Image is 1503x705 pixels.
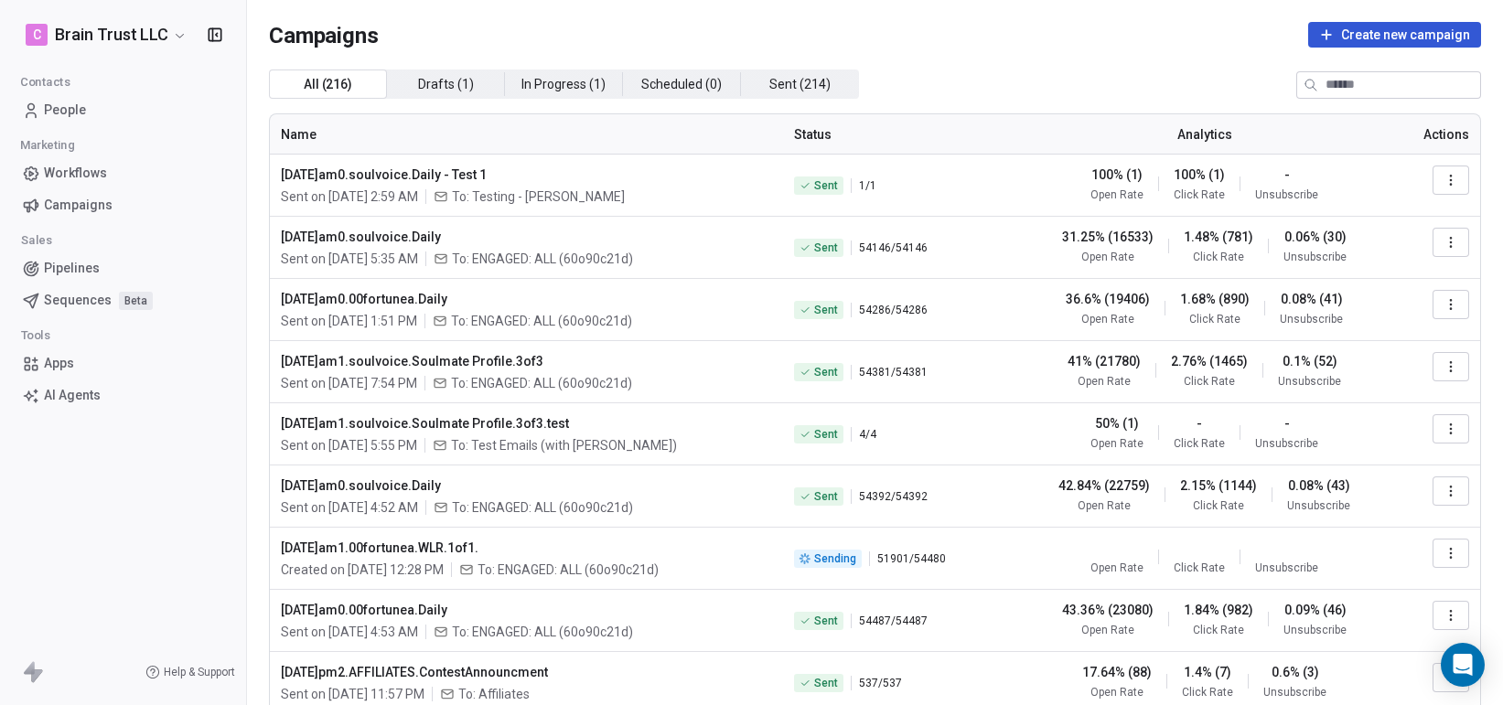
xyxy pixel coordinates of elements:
a: Workflows [15,158,231,188]
span: 1.48% (781) [1184,228,1253,246]
span: Click Rate [1174,561,1225,575]
span: 0.6% (3) [1272,663,1319,681]
span: Open Rate [1090,187,1143,202]
span: Drafts ( 1 ) [418,75,474,94]
span: Open Rate [1078,374,1131,389]
span: Sent [814,303,838,317]
span: 0.1% (52) [1283,352,1337,370]
span: To: Test Emails (with Ray) [451,436,677,454]
span: Created on [DATE] 12:28 PM [281,561,444,579]
a: People [15,95,231,125]
button: CBrain Trust LLC [22,19,191,50]
span: Sent [814,365,838,379]
span: C [33,26,41,44]
span: To: Testing - Angie [452,187,625,206]
span: Click Rate [1184,374,1235,389]
span: Pipelines [44,259,100,278]
span: Unsubscribe [1287,498,1350,513]
th: Analytics [1012,114,1397,155]
span: Workflows [44,164,107,183]
a: AI Agents [15,380,231,411]
span: 51901 / 54480 [877,551,946,566]
span: 54487 / 54487 [859,614,928,628]
span: Click Rate [1182,685,1233,700]
span: Open Rate [1081,312,1134,326]
span: Sent [814,489,838,504]
span: 54146 / 54146 [859,240,928,255]
th: Status [783,114,1012,155]
span: 54286 / 54286 [859,303,928,317]
span: Click Rate [1174,436,1225,451]
span: Sent [814,614,838,628]
span: Contacts [12,69,79,96]
span: [DATE]am0.soulvoice.Daily [281,476,772,495]
span: People [44,101,86,120]
span: 1 / 1 [859,178,876,193]
span: [DATE]am0.00fortunea.Daily [281,601,772,619]
span: [DATE]am1.soulvoice.Soulmate Profile.3of3.test [281,414,772,433]
span: 41% (21780) [1068,352,1141,370]
span: Sent [814,427,838,442]
span: Click Rate [1189,312,1240,326]
a: Help & Support [145,665,235,679]
span: Tools [13,322,59,349]
span: Open Rate [1078,498,1131,513]
span: Click Rate [1193,250,1244,264]
span: 43.36% (23080) [1062,601,1154,619]
span: 54392 / 54392 [859,489,928,504]
span: Unsubscribe [1280,312,1343,326]
span: 54381 / 54381 [859,365,928,379]
span: Sent on [DATE] 1:51 PM [281,312,417,330]
span: Campaigns [269,22,379,48]
span: - [1197,414,1202,433]
a: Campaigns [15,190,231,220]
span: Sales [13,227,60,254]
span: Sent on [DATE] 11:57 PM [281,685,424,703]
span: Brain Trust LLC [55,23,168,47]
span: [DATE]am1.soulvoice.Soulmate Profile.3of3 [281,352,772,370]
span: Sent [814,676,838,690]
span: 2.76% (1465) [1171,352,1248,370]
span: Unsubscribe [1255,436,1318,451]
span: Click Rate [1174,187,1225,202]
span: Unsubscribe [1255,187,1318,202]
th: Name [270,114,783,155]
span: Sent [814,178,838,193]
span: Beta [119,292,153,310]
span: 0.08% (41) [1281,290,1343,308]
span: Sent ( 214 ) [769,75,831,94]
span: 100% (1) [1174,166,1225,184]
span: Sequences [44,291,112,310]
span: To: ENGAGED: ALL (60o90c21d) [451,374,632,392]
span: 1.84% (982) [1184,601,1253,619]
span: Sent on [DATE] 5:35 AM [281,250,418,268]
span: Help & Support [164,665,235,679]
span: Sent on [DATE] 2:59 AM [281,187,418,206]
span: Sending [814,551,856,566]
span: Marketing [12,132,82,159]
span: AI Agents [44,386,101,405]
span: [DATE]am0.00fortunea.Daily [281,290,772,308]
span: [DATE]am0.soulvoice.Daily [281,228,772,246]
span: To: Affiliates [458,685,530,703]
span: 100% (1) [1091,166,1143,184]
div: Open Intercom Messenger [1441,643,1485,687]
span: Unsubscribe [1283,250,1347,264]
span: Sent on [DATE] 4:53 AM [281,623,418,641]
a: SequencesBeta [15,285,231,315]
span: Apps [44,354,74,373]
span: Unsubscribe [1255,561,1318,575]
span: Unsubscribe [1278,374,1341,389]
span: 2.15% (1144) [1180,476,1257,495]
span: To: ENGAGED: ALL (60o90c21d) [452,623,633,641]
span: Click Rate [1193,623,1244,637]
span: 1.4% (7) [1184,663,1231,681]
span: Campaigns [44,196,113,215]
span: [DATE]pm2.AFFILIATES.ContestAnnouncment [281,663,772,681]
span: [DATE]am0.soulvoice.Daily - Test 1 [281,166,772,184]
span: To: ENGAGED: ALL (60o90c21d) [452,250,633,268]
span: 0.08% (43) [1288,476,1350,495]
span: 17.64% (88) [1082,663,1152,681]
span: 0.06% (30) [1284,228,1347,246]
span: 42.84% (22759) [1058,476,1150,495]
